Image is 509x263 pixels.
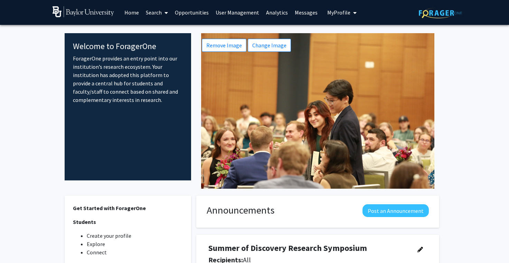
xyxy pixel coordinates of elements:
[87,232,183,240] li: Create your profile
[73,54,183,104] p: ForagerOne provides an entry point into our institution’s research ecosystem. Your institution ha...
[248,39,291,52] button: Change Image
[87,248,183,256] li: Connect
[207,204,274,216] h1: Announcements
[291,0,321,25] a: Messages
[208,243,408,253] h4: Summer of Discovery Research Symposium
[73,218,96,225] strong: Students
[121,0,142,25] a: Home
[87,240,183,248] li: Explore
[53,6,114,17] img: Baylor University Logo
[73,41,183,51] h4: Welcome to ForagerOne
[202,39,246,52] button: Remove Image
[142,0,171,25] a: Search
[73,205,146,212] strong: Get Started with ForagerOne
[5,232,29,258] iframe: Chat
[419,8,462,18] img: ForagerOne Logo
[212,0,263,25] a: User Management
[171,0,212,25] a: Opportunities
[362,204,429,217] button: Post an Announcement
[263,0,291,25] a: Analytics
[201,33,434,189] img: Cover Image
[327,9,350,16] span: My Profile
